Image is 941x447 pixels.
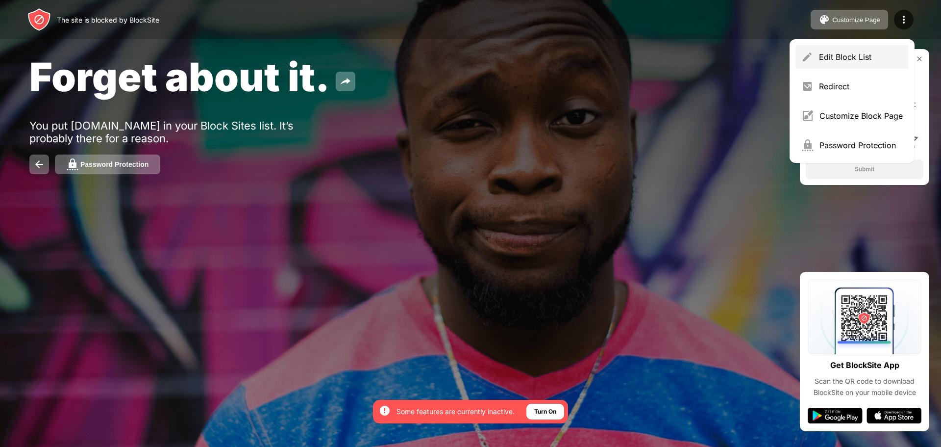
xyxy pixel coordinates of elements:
img: app-store.svg [867,408,921,423]
img: header-logo.svg [27,8,51,31]
div: Get BlockSite App [830,358,899,372]
div: Password Protection [80,160,149,168]
div: Edit Block List [819,52,903,62]
img: pallet.svg [818,14,830,26]
div: Customize Page [832,16,880,24]
button: Password Protection [55,155,160,174]
div: The site is blocked by BlockSite [57,16,159,24]
button: Submit [806,159,923,179]
img: menu-redirect.svg [801,80,813,92]
div: Redirect [819,81,903,91]
img: share.svg [340,76,351,87]
img: menu-password.svg [801,139,814,151]
img: menu-customize.svg [801,110,814,122]
img: qrcode.svg [808,280,921,354]
div: Customize Block Page [819,111,903,121]
div: Turn On [534,407,556,417]
img: back.svg [33,158,45,170]
div: Password Protection [819,140,903,150]
button: Customize Page [811,10,888,29]
img: menu-icon.svg [898,14,910,26]
div: You put [DOMAIN_NAME] in your Block Sites list. It’s probably there for a reason. [29,119,332,145]
div: Some features are currently inactive. [396,407,515,417]
img: error-circle-white.svg [379,405,391,417]
img: menu-pencil.svg [801,51,813,63]
span: Forget about it. [29,53,330,101]
img: google-play.svg [808,408,863,423]
img: rate-us-close.svg [916,55,923,63]
div: Scan the QR code to download BlockSite on your mobile device [808,376,921,398]
img: password.svg [67,158,78,170]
